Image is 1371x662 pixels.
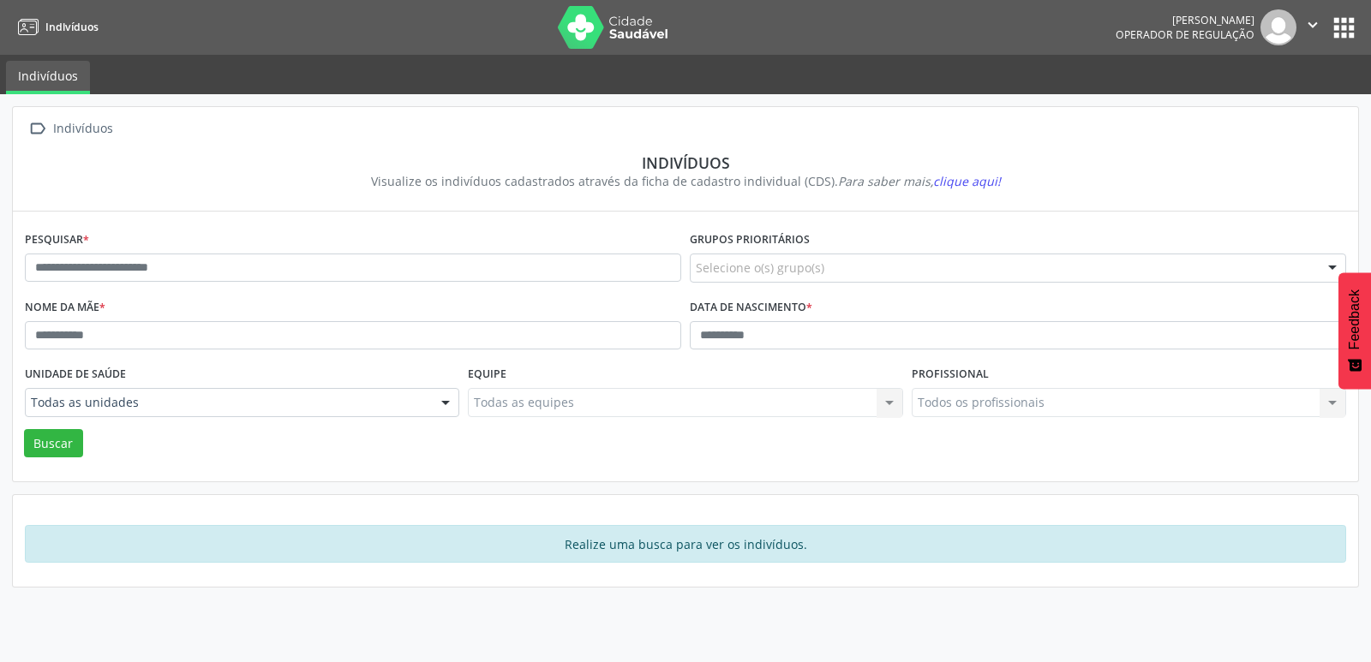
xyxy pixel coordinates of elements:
img: img [1260,9,1296,45]
label: Data de nascimento [690,295,812,321]
label: Equipe [468,361,506,388]
label: Profissional [912,361,989,388]
div: Indivíduos [50,116,116,141]
label: Grupos prioritários [690,227,810,253]
div: Visualize os indivíduos cadastrados através da ficha de cadastro individual (CDS). [37,172,1334,190]
a:  Indivíduos [25,116,116,141]
div: [PERSON_NAME] [1116,13,1254,27]
i:  [1303,15,1322,34]
button: Feedback - Mostrar pesquisa [1338,272,1371,389]
span: clique aqui! [933,173,1001,189]
button: apps [1329,13,1359,43]
button: Buscar [24,429,83,458]
label: Unidade de saúde [25,361,126,388]
label: Pesquisar [25,227,89,253]
a: Indivíduos [6,61,90,94]
label: Nome da mãe [25,295,105,321]
span: Selecione o(s) grupo(s) [696,259,824,277]
a: Indivíduos [12,13,99,41]
i:  [25,116,50,141]
span: Indivíduos [45,20,99,34]
button:  [1296,9,1329,45]
div: Indivíduos [37,153,1334,172]
div: Realize uma busca para ver os indivíduos. [25,525,1346,563]
span: Todas as unidades [31,394,424,411]
i: Para saber mais, [838,173,1001,189]
span: Feedback [1347,289,1362,349]
span: Operador de regulação [1116,27,1254,42]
